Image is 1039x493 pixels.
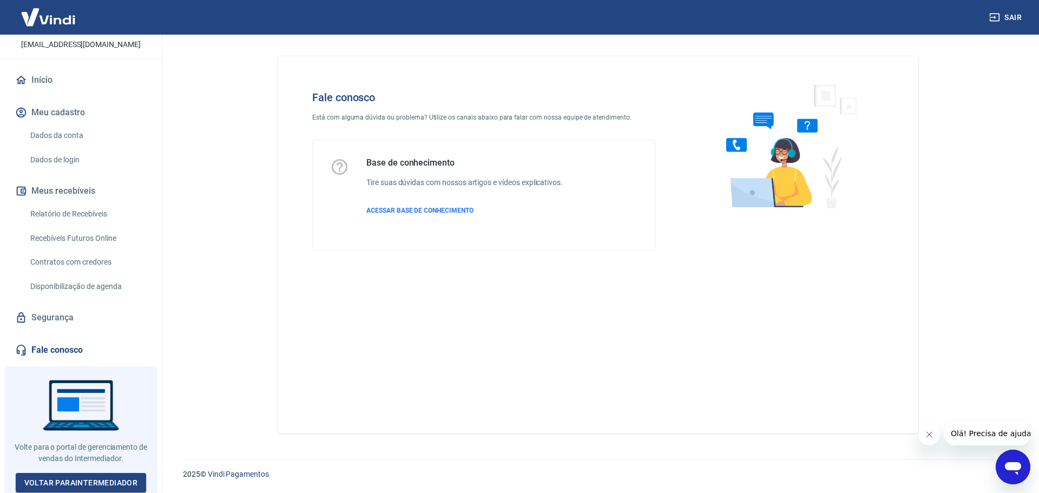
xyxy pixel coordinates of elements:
[366,177,563,188] h6: Tire suas dúvidas com nossos artigos e vídeos explicativos.
[13,68,149,92] a: Início
[208,470,269,478] a: Vindi Pagamentos
[26,227,149,249] a: Recebíveis Futuros Online
[26,251,149,273] a: Contratos com credores
[918,424,940,445] iframe: Fechar mensagem
[944,422,1030,445] iframe: Mensagem da empresa
[13,179,149,203] button: Meus recebíveis
[312,91,655,104] h4: Fale conosco
[366,207,474,214] span: ACESSAR BASE DE CONHECIMENTO
[183,469,1013,480] p: 2025 ©
[996,450,1030,484] iframe: Botão para abrir a janela de mensagens
[26,149,149,171] a: Dados de login
[16,473,147,493] a: Voltar paraIntermediador
[366,157,563,168] h5: Base de conhecimento
[13,1,83,34] img: Vindi
[312,113,655,122] p: Está com alguma dúvida ou problema? Utilize os canais abaixo para falar com nossa equipe de atend...
[13,338,149,362] a: Fale conosco
[705,74,869,218] img: Fale conosco
[37,23,124,35] p: [PERSON_NAME]
[6,8,91,16] span: Olá! Precisa de ajuda?
[26,124,149,147] a: Dados da conta
[366,206,563,215] a: ACESSAR BASE DE CONHECIMENTO
[26,203,149,225] a: Relatório de Recebíveis
[13,101,149,124] button: Meu cadastro
[21,39,141,50] p: [EMAIL_ADDRESS][DOMAIN_NAME]
[13,306,149,330] a: Segurança
[26,275,149,298] a: Disponibilização de agenda
[987,8,1026,28] button: Sair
